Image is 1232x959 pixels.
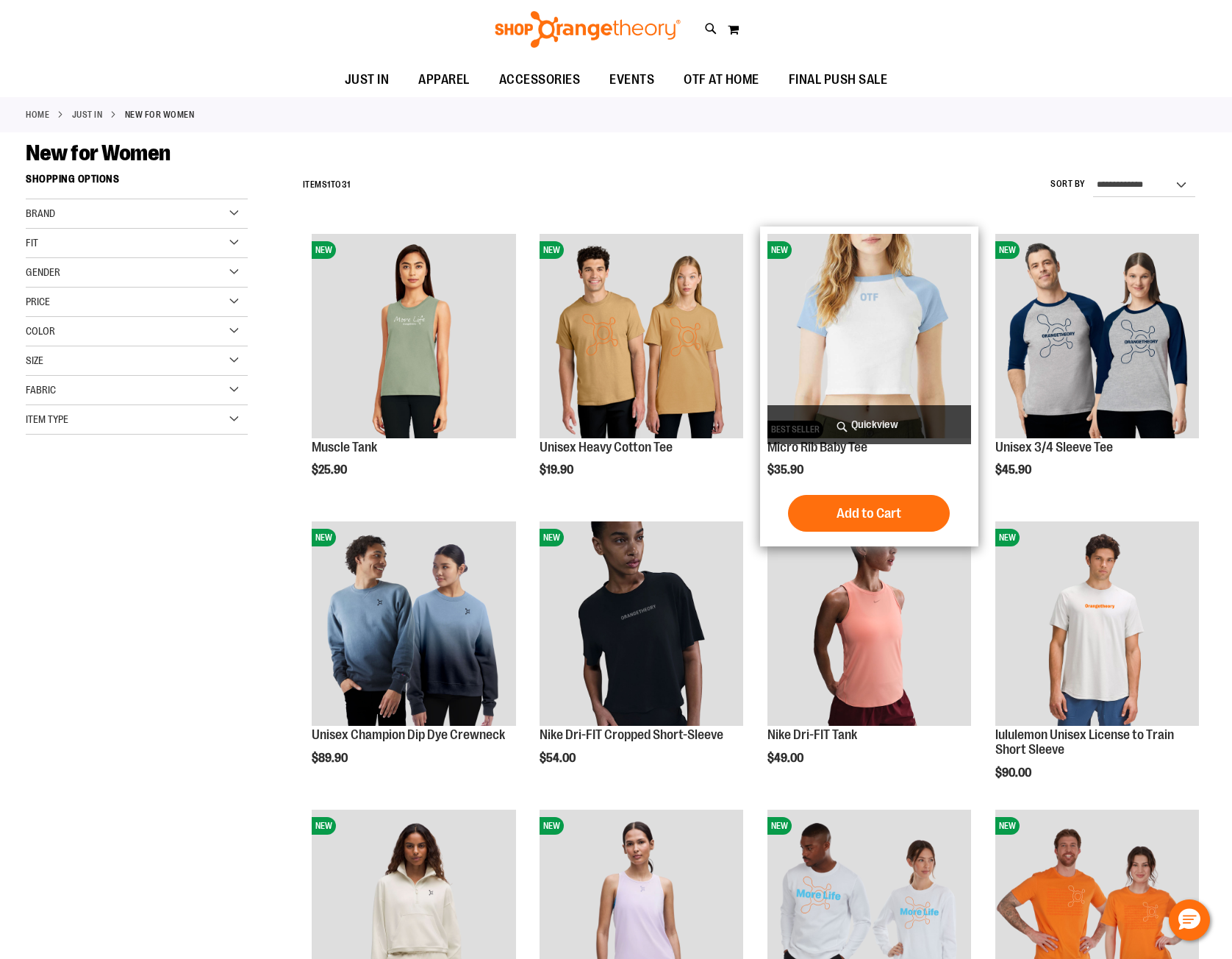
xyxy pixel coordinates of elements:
span: $89.90 [312,752,350,765]
span: $54.00 [540,752,578,765]
div: product [760,227,978,546]
span: NEW [995,817,1020,835]
img: Muscle Tank [312,234,515,438]
div: product [532,227,751,514]
a: Muscle Tank [312,440,377,454]
span: JUST IN [345,63,390,96]
a: Nike Dri-FIT TankNEW [767,521,971,727]
a: Nike Dri-FIT Cropped Short-SleeveNEW [540,521,743,727]
span: APPAREL [418,63,470,96]
span: Fabric [26,384,56,396]
a: Unisex Champion Dip Dye Crewneck [312,727,505,742]
a: Micro Rib Baby Tee [767,440,867,454]
img: Unisex Champion Dip Dye Crewneck [312,521,515,725]
span: Fit [26,237,38,249]
a: Nike Dri-FIT Tank [767,727,857,742]
span: NEW [995,241,1020,259]
a: lululemon Unisex License to Train Short SleeveNEW [995,521,1199,727]
a: APPAREL [404,63,484,97]
span: Size [26,354,43,366]
a: ACCESSORIES [484,63,595,97]
div: product [304,227,523,514]
span: Price [26,296,50,307]
span: NEW [767,817,792,835]
a: Muscle TankNEW [312,234,515,440]
span: $49.00 [767,752,806,765]
div: product [304,514,523,802]
span: Color [26,325,55,337]
span: Gender [26,266,60,278]
span: $90.00 [995,766,1034,780]
a: Quickview [767,405,971,444]
span: NEW [312,529,336,546]
img: Unisex Heavy Cotton Tee [540,234,743,438]
span: $25.90 [312,463,349,477]
label: Sort By [1050,178,1086,190]
img: Nike Dri-FIT Cropped Short-Sleeve [540,521,743,725]
a: lululemon Unisex License to Train Short Sleeve [995,727,1174,757]
a: JUST IN [330,63,404,96]
a: Unisex Champion Dip Dye CrewneckNEW [312,521,515,727]
span: Add to Cart [837,505,901,521]
span: NEW [312,241,336,259]
a: Unisex 3/4 Sleeve TeeNEW [995,234,1199,440]
span: FINAL PUSH SALE [789,63,888,96]
img: Micro Rib Baby Tee [767,234,971,438]
span: EVENTS [609,63,654,96]
span: NEW [540,817,564,835]
span: NEW [995,529,1020,546]
span: $19.90 [540,463,576,477]
button: Add to Cart [788,495,950,532]
img: lululemon Unisex License to Train Short Sleeve [995,521,1199,725]
span: NEW [312,817,336,835]
span: $35.90 [767,463,806,477]
span: ACCESSORIES [499,63,581,96]
div: product [760,514,978,802]
a: Unisex 3/4 Sleeve Tee [995,440,1113,454]
span: New for Women [26,140,171,165]
img: Shop Orangetheory [493,11,683,48]
span: NEW [767,241,792,259]
div: product [988,227,1206,514]
h2: Items to [303,174,351,196]
span: NEW [540,241,564,259]
span: NEW [540,529,564,546]
button: Hello, have a question? Let’s chat. [1169,899,1210,941]
a: Home [26,108,49,121]
strong: Shopping Options [26,166,248,199]
span: 1 [327,179,331,190]
a: Nike Dri-FIT Cropped Short-Sleeve [540,727,723,742]
span: Item Type [26,413,68,425]
a: OTF AT HOME [669,63,774,97]
span: Brand [26,207,55,219]
a: Micro Rib Baby TeeNEWBEST SELLER [767,234,971,440]
a: FINAL PUSH SALE [774,63,903,97]
a: JUST IN [72,108,103,121]
img: Nike Dri-FIT Tank [767,521,971,725]
span: $45.90 [995,463,1034,477]
strong: New for Women [125,108,195,121]
a: EVENTS [595,63,669,97]
div: product [532,514,751,802]
div: product [988,514,1206,816]
a: Unisex Heavy Cotton Tee [540,440,673,454]
span: 31 [342,179,351,190]
a: Unisex Heavy Cotton TeeNEW [540,234,743,440]
img: Unisex 3/4 Sleeve Tee [995,234,1199,438]
span: OTF AT HOME [684,63,759,96]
